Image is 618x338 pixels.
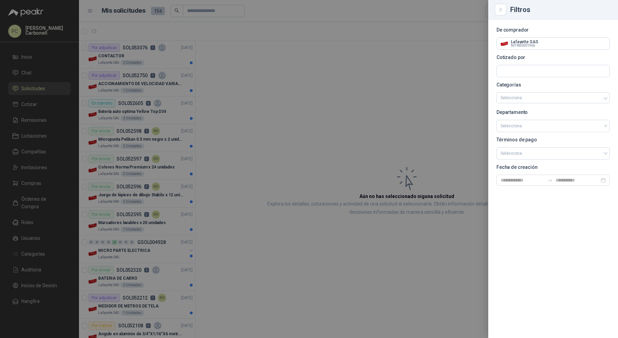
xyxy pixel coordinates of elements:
p: Fecha de creación [496,165,610,169]
p: Cotizado por [496,55,610,59]
span: swap-right [547,177,553,183]
button: Close [496,5,505,14]
p: Categorías [496,83,610,87]
p: Términos de pago [496,138,610,142]
span: to [547,177,553,183]
div: Filtros [510,6,610,13]
p: De comprador [496,28,610,32]
p: Departamento [496,110,610,114]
